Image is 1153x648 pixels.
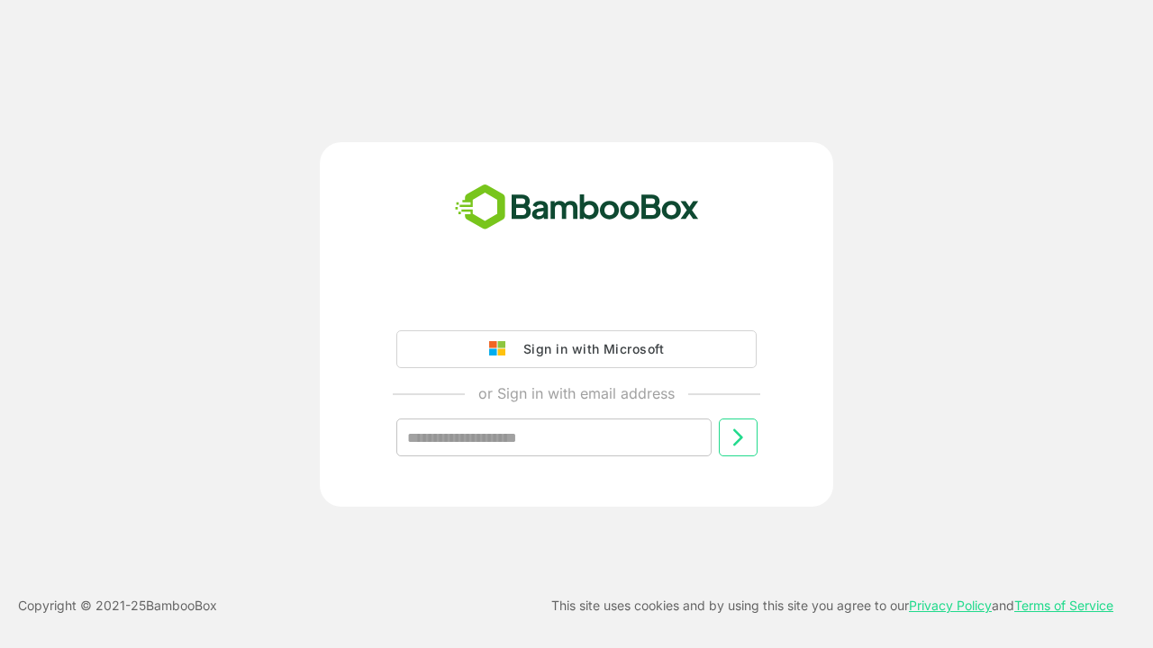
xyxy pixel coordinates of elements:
p: This site uses cookies and by using this site you agree to our and [551,595,1113,616]
button: Sign in with Microsoft [396,330,757,368]
img: google [489,341,514,357]
p: Copyright © 2021- 25 BambooBox [18,595,217,616]
p: or Sign in with email address [478,382,675,404]
img: bamboobox [445,178,709,238]
div: Sign in with Microsoft [514,337,664,361]
a: Terms of Service [1014,598,1113,613]
a: Privacy Policy [909,598,992,613]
